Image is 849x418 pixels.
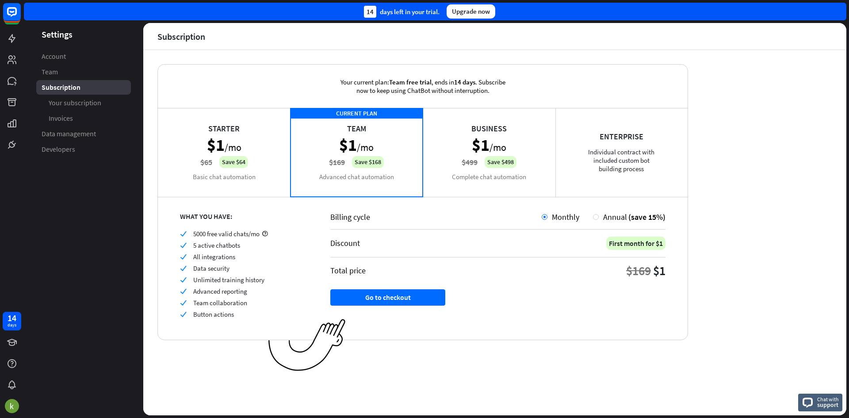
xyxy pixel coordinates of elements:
i: check [180,265,187,272]
span: Unlimited training history [193,276,264,284]
a: Account [36,49,131,64]
span: Developers [42,145,75,154]
div: First month for $1 [606,237,665,250]
i: check [180,276,187,283]
button: Open LiveChat chat widget [7,4,34,30]
i: check [180,230,187,237]
span: Monthly [552,212,579,222]
div: 14 [8,314,16,322]
i: check [180,299,187,306]
a: Your subscription [36,96,131,110]
div: 14 [364,6,376,18]
a: Developers [36,142,131,157]
span: Data management [42,129,96,138]
button: Go to checkout [330,289,445,306]
span: Chat with [817,395,839,403]
span: Team [42,67,58,77]
div: Your current plan: , ends in . Subscribe now to keep using ChatBot without interruption. [328,65,518,108]
div: Subscription [157,31,205,42]
span: Account [42,52,66,61]
span: Advanced reporting [193,287,247,295]
span: All integrations [193,253,235,261]
a: Data management [36,127,131,141]
a: Team [36,65,131,79]
span: 5000 free valid chats/mo [193,230,260,238]
div: Total price [330,265,366,276]
span: Subscription [42,83,80,92]
span: (save 15%) [628,212,665,222]
a: 14 days [3,312,21,330]
div: Billing cycle [330,212,542,222]
span: 14 days [454,78,475,86]
header: Settings [24,28,143,40]
i: check [180,253,187,260]
div: WHAT YOU HAVE: [180,212,308,221]
div: $1 [653,263,665,279]
i: check [180,288,187,295]
span: Team collaboration [193,299,247,307]
div: days left in your trial. [364,6,440,18]
a: Invoices [36,111,131,126]
span: 5 active chatbots [193,241,240,249]
span: Annual [603,212,627,222]
span: Button actions [193,310,234,318]
div: days [8,322,16,328]
span: support [817,401,839,409]
i: check [180,242,187,249]
span: Your subscription [49,98,101,107]
span: Data security [193,264,229,272]
div: Upgrade now [447,4,495,19]
div: $169 [626,263,651,279]
i: check [180,311,187,318]
div: Discount [330,238,360,248]
span: Team free trial [389,78,432,86]
span: Invoices [49,114,73,123]
img: ec979a0a656117aaf919.png [268,319,346,372]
